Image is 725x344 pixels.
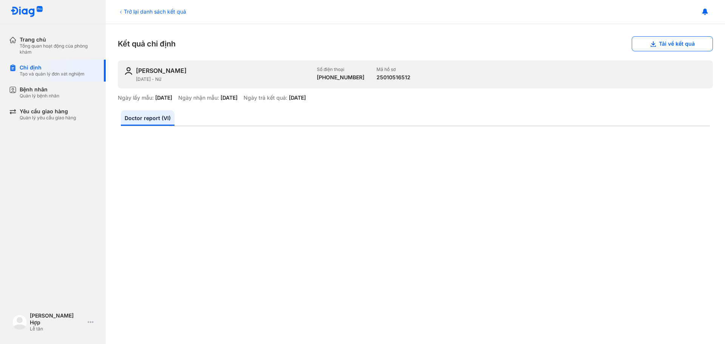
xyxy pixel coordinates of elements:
div: Số điện thoại [317,66,364,73]
div: Tổng quan hoạt động của phòng khám [20,43,97,55]
div: [DATE] [289,94,306,101]
div: [PERSON_NAME] Hợp [30,312,85,326]
div: Bệnh nhân [20,86,59,93]
div: Trở lại danh sách kết quả [118,8,186,15]
img: user-icon [124,66,133,76]
div: [PHONE_NUMBER] [317,74,364,81]
button: Tải về kết quả [632,36,713,51]
div: [PERSON_NAME] [136,66,187,75]
div: [DATE] - Nữ [136,76,311,82]
div: [DATE] [221,94,238,101]
a: Doctor report (VI) [121,110,174,126]
div: Lễ tân [30,326,85,332]
div: Tạo và quản lý đơn xét nghiệm [20,71,85,77]
div: Ngày nhận mẫu: [178,94,219,101]
div: Yêu cầu giao hàng [20,108,76,115]
div: Quản lý bệnh nhân [20,93,59,99]
div: Mã hồ sơ [376,66,410,73]
div: Ngày lấy mẫu: [118,94,154,101]
div: [DATE] [155,94,172,101]
div: Ngày trả kết quả: [244,94,287,101]
div: Chỉ định [20,64,85,71]
div: Kết quả chỉ định [118,36,713,51]
img: logo [11,6,43,18]
div: 25010516512 [376,74,410,81]
div: Quản lý yêu cầu giao hàng [20,115,76,121]
div: Trang chủ [20,36,97,43]
img: logo [12,315,27,330]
